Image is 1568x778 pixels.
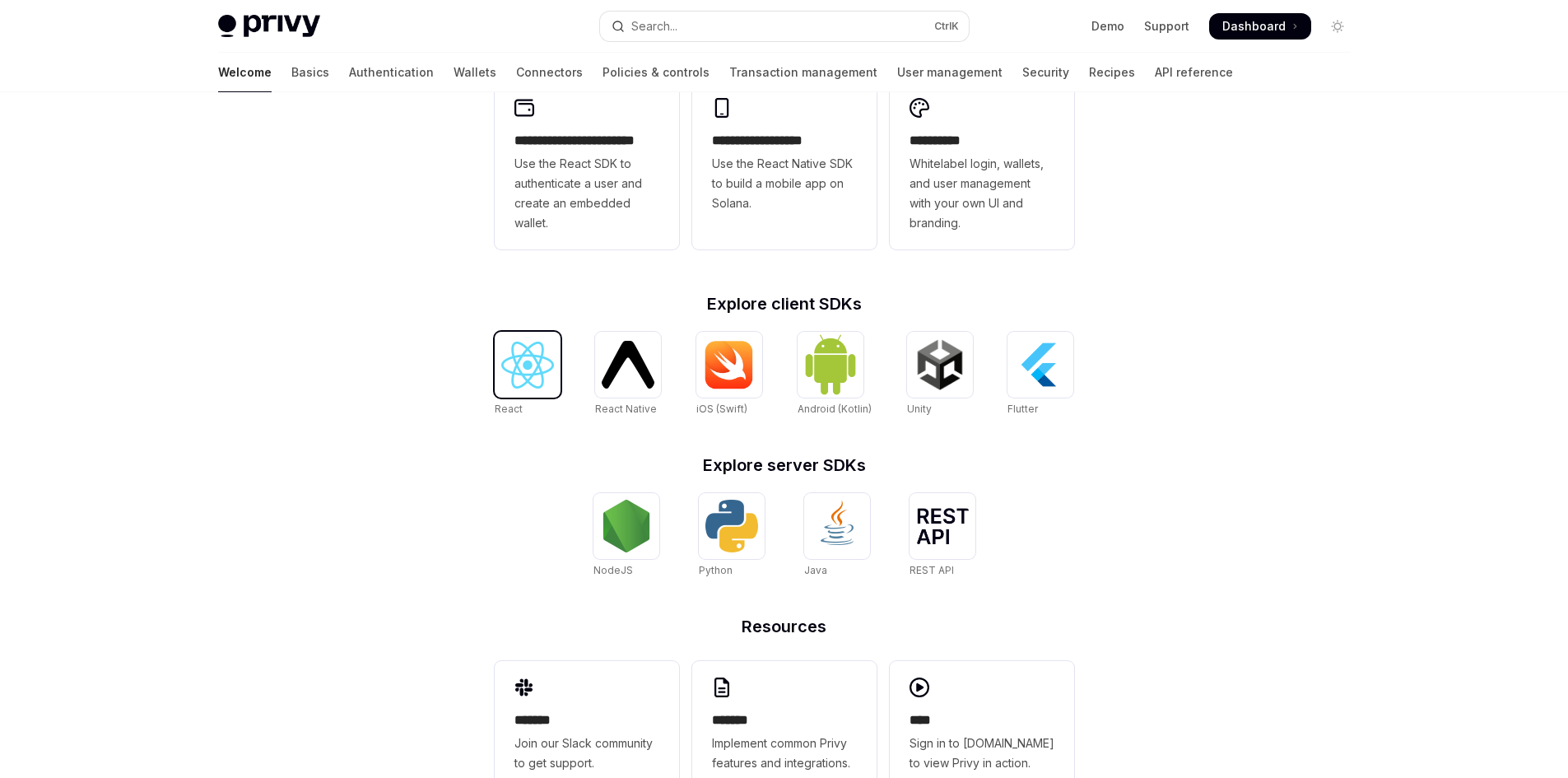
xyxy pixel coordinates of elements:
a: FlutterFlutter [1007,332,1073,417]
span: Sign in to [DOMAIN_NAME] to view Privy in action. [910,734,1054,773]
a: Basics [291,53,329,92]
a: PythonPython [699,493,765,579]
span: NodeJS [593,564,633,576]
img: Python [705,500,758,552]
a: Recipes [1089,53,1135,92]
a: iOS (Swift)iOS (Swift) [696,332,762,417]
a: Security [1022,53,1069,92]
span: Use the React Native SDK to build a mobile app on Solana. [712,154,857,213]
a: Support [1144,18,1189,35]
span: Use the React SDK to authenticate a user and create an embedded wallet. [514,154,659,233]
a: JavaJava [804,493,870,579]
a: User management [897,53,1003,92]
a: UnityUnity [907,332,973,417]
img: REST API [916,508,969,544]
img: iOS (Swift) [703,340,756,389]
img: light logo [218,15,320,38]
span: React Native [595,403,657,415]
a: Transaction management [729,53,877,92]
span: Dashboard [1222,18,1286,35]
span: Implement common Privy features and integrations. [712,734,857,773]
span: Ctrl K [934,20,959,33]
a: Wallets [454,53,496,92]
span: Whitelabel login, wallets, and user management with your own UI and branding. [910,154,1054,233]
img: NodeJS [600,500,653,552]
span: iOS (Swift) [696,403,747,415]
a: Android (Kotlin)Android (Kotlin) [798,332,872,417]
div: Search... [631,16,677,36]
h2: Explore server SDKs [495,457,1074,473]
a: Authentication [349,53,434,92]
a: **** *****Whitelabel login, wallets, and user management with your own UI and branding. [890,82,1074,249]
a: Connectors [516,53,583,92]
a: Demo [1091,18,1124,35]
a: Policies & controls [603,53,710,92]
a: React NativeReact Native [595,332,661,417]
button: Toggle dark mode [1324,13,1351,40]
button: Open search [600,12,969,41]
span: Java [804,564,827,576]
a: ReactReact [495,332,561,417]
a: **** **** **** ***Use the React Native SDK to build a mobile app on Solana. [692,82,877,249]
span: Join our Slack community to get support. [514,734,659,773]
img: React Native [602,341,654,388]
a: Welcome [218,53,272,92]
a: API reference [1155,53,1233,92]
a: NodeJSNodeJS [593,493,659,579]
h2: Resources [495,618,1074,635]
span: REST API [910,564,954,576]
a: Dashboard [1209,13,1311,40]
span: React [495,403,523,415]
img: Android (Kotlin) [804,333,857,395]
img: Unity [914,338,966,391]
span: Android (Kotlin) [798,403,872,415]
img: React [501,342,554,389]
h2: Explore client SDKs [495,296,1074,312]
span: Unity [907,403,932,415]
img: Java [811,500,863,552]
a: REST APIREST API [910,493,975,579]
span: Python [699,564,733,576]
img: Flutter [1014,338,1067,391]
span: Flutter [1007,403,1038,415]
